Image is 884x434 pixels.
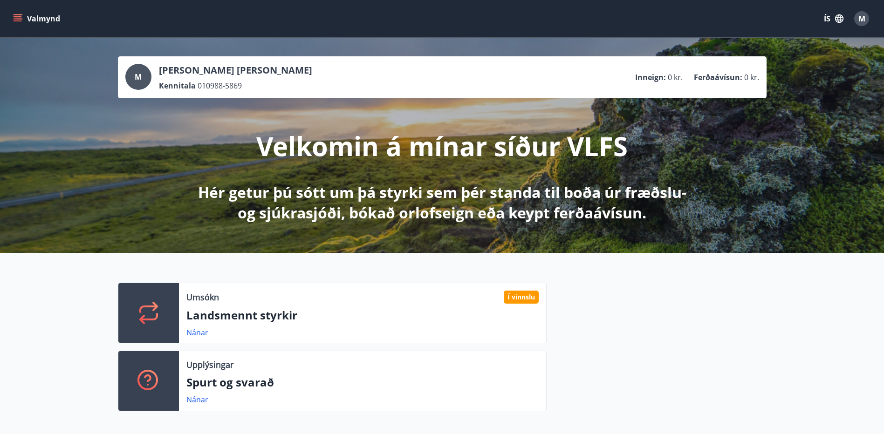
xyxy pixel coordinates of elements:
[11,10,64,27] button: menu
[198,81,242,91] span: 010988-5869
[256,128,628,163] p: Velkomin á mínar síður VLFS
[186,374,539,390] p: Spurt og svarað
[186,327,208,338] a: Nánar
[186,307,539,323] p: Landsmennt styrkir
[159,64,312,77] p: [PERSON_NAME] [PERSON_NAME]
[186,394,208,405] a: Nánar
[694,72,742,82] p: Ferðaávísun :
[186,359,233,371] p: Upplýsingar
[186,291,219,303] p: Umsókn
[635,72,666,82] p: Inneign :
[668,72,683,82] span: 0 kr.
[744,72,759,82] span: 0 kr.
[819,10,849,27] button: ÍS
[858,14,865,24] span: M
[135,72,142,82] span: M
[850,7,873,30] button: M
[159,81,196,91] p: Kennitala
[504,291,539,304] div: Í vinnslu
[196,182,688,223] p: Hér getur þú sótt um þá styrki sem þér standa til boða úr fræðslu- og sjúkrasjóði, bókað orlofsei...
